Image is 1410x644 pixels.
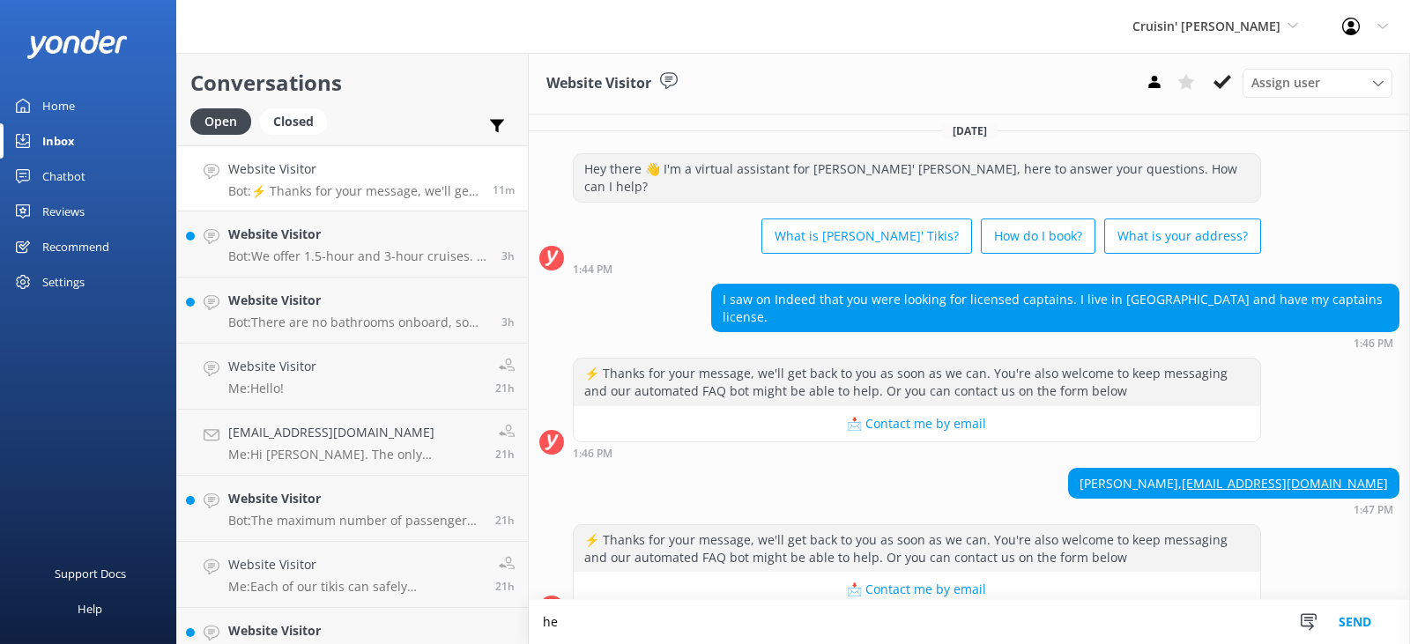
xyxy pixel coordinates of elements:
[42,123,75,159] div: Inbox
[228,291,488,310] h4: Website Visitor
[78,591,102,626] div: Help
[501,315,515,329] span: Aug 31 2025 09:11am (UTC -05:00) America/Cancun
[177,278,528,344] a: Website VisitorBot:There are no bathrooms onboard, so we recommend planning accordingly.3h
[1322,600,1388,644] button: Send
[1354,505,1393,515] strong: 1:47 PM
[260,108,327,135] div: Closed
[573,447,1261,459] div: Aug 31 2025 12:46pm (UTC -05:00) America/Cancun
[260,111,336,130] a: Closed
[574,154,1260,201] div: Hey there 👋 I'm a virtual assistant for [PERSON_NAME]' [PERSON_NAME], here to answer your questio...
[55,556,126,591] div: Support Docs
[712,285,1399,331] div: I saw on Indeed that you were looking for licensed captains. I live in [GEOGRAPHIC_DATA] and have...
[177,145,528,211] a: Website VisitorBot:⚡ Thanks for your message, we'll get back to you as soon as we can. You're als...
[42,159,85,194] div: Chatbot
[177,211,528,278] a: Website VisitorBot:We offer 1.5-hour and 3-hour cruises. If you want to extend your cruise, pleas...
[546,72,651,95] h3: Website Visitor
[190,66,515,100] h2: Conversations
[1251,73,1320,93] span: Assign user
[1182,475,1388,492] a: [EMAIL_ADDRESS][DOMAIN_NAME]
[574,406,1260,441] button: 📩 Contact me by email
[177,410,528,476] a: [EMAIL_ADDRESS][DOMAIN_NAME]Me:Hi [PERSON_NAME]. The only availability for [DATE] will be at 9pm....
[1104,218,1261,254] button: What is your address?
[228,579,482,595] p: Me: Each of our tikis can safely accommodate six passengers. For group sizes 7-12, we offer a two...
[190,111,260,130] a: Open
[529,600,1410,644] textarea: he
[228,159,479,179] h4: Website Visitor
[573,448,612,459] strong: 1:46 PM
[42,88,75,123] div: Home
[574,359,1260,405] div: ⚡ Thanks for your message, we'll get back to you as soon as we can. You're also welcome to keep m...
[228,489,482,508] h4: Website Visitor
[495,579,515,594] span: Aug 30 2025 03:40pm (UTC -05:00) America/Cancun
[574,572,1260,607] button: 📩 Contact me by email
[574,525,1260,572] div: ⚡ Thanks for your message, we'll get back to you as soon as we can. You're also welcome to keep m...
[981,218,1095,254] button: How do I book?
[1069,469,1399,499] div: [PERSON_NAME],
[228,225,488,244] h4: Website Visitor
[26,30,128,59] img: yonder-white-logo.png
[228,555,482,574] h4: Website Visitor
[228,447,482,463] p: Me: Hi [PERSON_NAME]. The only availability for [DATE] will be at 9pm. If interested, please give...
[42,264,85,300] div: Settings
[495,513,515,528] span: Aug 30 2025 03:40pm (UTC -05:00) America/Cancun
[228,315,488,330] p: Bot: There are no bathrooms onboard, so we recommend planning accordingly.
[228,357,316,376] h4: Website Visitor
[1354,338,1393,349] strong: 1:46 PM
[42,194,85,229] div: Reviews
[1068,503,1399,515] div: Aug 31 2025 12:47pm (UTC -05:00) America/Cancun
[761,218,972,254] button: What is [PERSON_NAME]' Tikis?
[177,476,528,542] a: Website VisitorBot:The maximum number of passengers per trip is six.21h
[228,183,479,199] p: Bot: ⚡ Thanks for your message, we'll get back to you as soon as we can. You're also welcome to k...
[493,182,515,197] span: Aug 31 2025 12:47pm (UTC -05:00) America/Cancun
[177,542,528,608] a: Website VisitorMe:Each of our tikis can safely accommodate six passengers. For group sizes 7-12, ...
[942,123,998,138] span: [DATE]
[228,423,482,442] h4: [EMAIL_ADDRESS][DOMAIN_NAME]
[495,381,515,396] span: Aug 30 2025 03:41pm (UTC -05:00) America/Cancun
[573,264,612,275] strong: 1:44 PM
[1243,69,1392,97] div: Assign User
[228,621,489,640] h4: Website Visitor
[573,263,1261,275] div: Aug 31 2025 12:44pm (UTC -05:00) America/Cancun
[711,337,1399,349] div: Aug 31 2025 12:46pm (UTC -05:00) America/Cancun
[190,108,251,135] div: Open
[42,229,109,264] div: Recommend
[228,381,316,396] p: Me: Hello!
[495,447,515,462] span: Aug 30 2025 03:41pm (UTC -05:00) America/Cancun
[501,248,515,263] span: Aug 31 2025 09:11am (UTC -05:00) America/Cancun
[1132,18,1280,34] span: Cruisin' [PERSON_NAME]
[228,248,488,264] p: Bot: We offer 1.5-hour and 3-hour cruises. If you want to extend your cruise, please call [PHONE_...
[228,513,482,529] p: Bot: The maximum number of passengers per trip is six.
[177,344,528,410] a: Website VisitorMe:Hello!21h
